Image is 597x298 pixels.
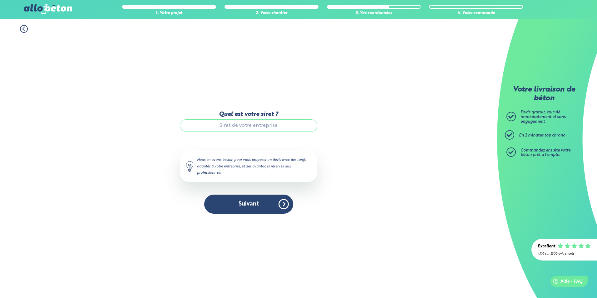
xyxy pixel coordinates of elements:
[538,252,591,256] div: 4.7/5 sur 2300 avis clients
[508,86,580,103] p: Votre livraison de béton
[327,11,421,16] div: 3. Vos coordonnées
[224,11,318,16] div: 2. Votre chantier
[521,110,566,123] span: Devis gratuit, calculé immédiatement et sans engagement
[180,111,317,118] label: Quel est votre siret ?
[180,151,317,182] div: Nous en avons besoin pour vous proposer un devis avec des tarifs adaptés à votre entreprise, et d...
[521,148,570,157] span: Commandez ensuite votre béton prêt à l'emploi
[541,274,590,291] iframe: Help widget launcher
[24,4,72,14] img: allobéton
[180,119,317,132] input: Siret de votre entreprise
[519,133,565,137] span: En 2 minutes top chrono
[204,195,293,214] button: Suivant
[429,11,523,16] div: 4. Votre commande
[122,11,216,16] div: 1. Votre projet
[538,244,555,249] div: Excellent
